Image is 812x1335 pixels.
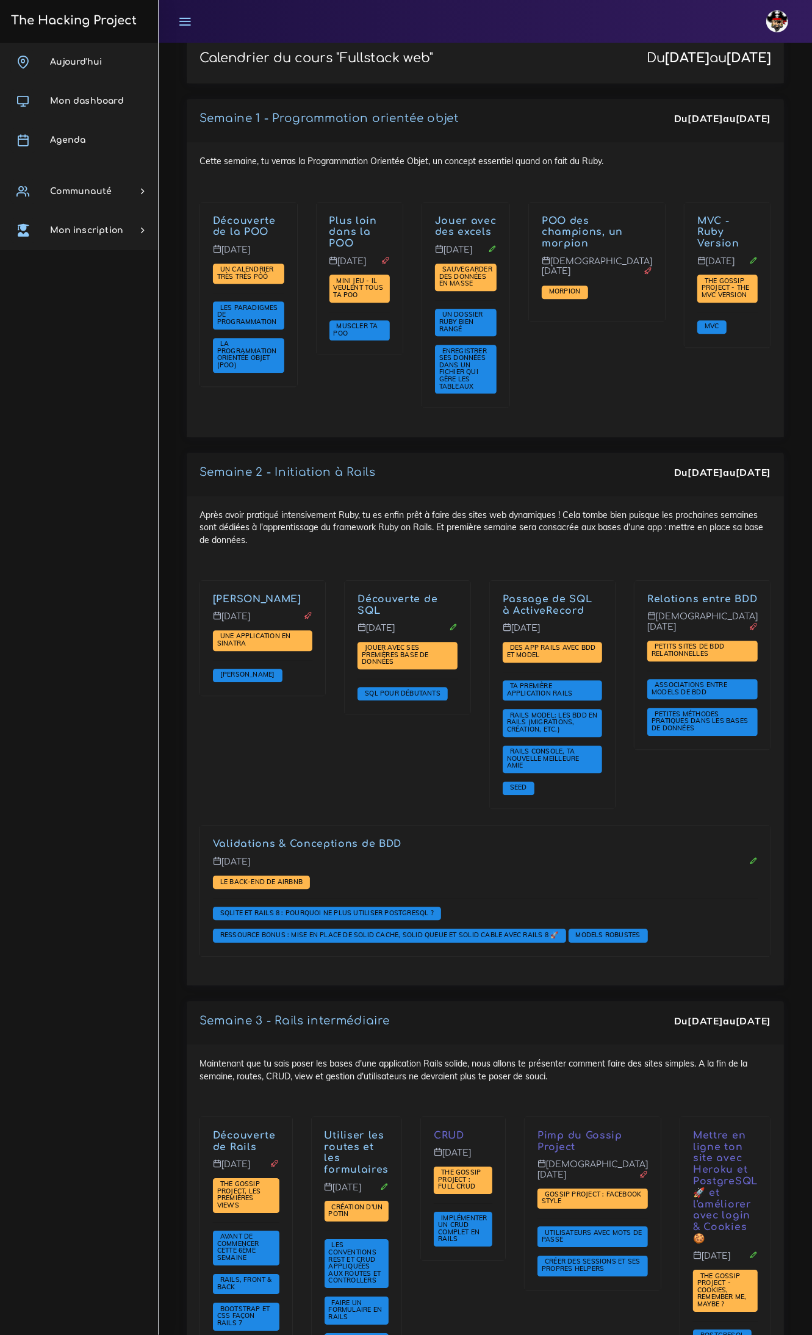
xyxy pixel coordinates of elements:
[334,277,384,300] a: Mini jeu - il veulent tous ta POO
[438,1214,487,1243] span: Implémenter un CRUD complet en Rails
[362,643,429,666] span: Jouer avec ses premières base de données
[693,1130,758,1245] p: Mettre en ligne ton site avec Heroku et PostgreSQL 🚀 et l'améliorer avec login & Cookies 🍪
[217,670,278,678] span: [PERSON_NAME]
[736,112,771,124] strong: [DATE]
[573,931,644,940] a: Models robustes
[187,142,784,436] div: Cette semaine, tu verras la Programmation Orientée Objet, un concept essentiel quand on fait du R...
[217,877,306,886] a: Le Back-end de Airbnb
[693,1251,758,1270] p: [DATE]
[647,611,758,641] p: [DEMOGRAPHIC_DATA][DATE]
[329,1298,383,1321] a: Faire un formulaire en Rails
[50,135,85,145] span: Agenda
[50,57,102,67] span: Aujourd'hui
[702,277,750,300] a: The Gossip Project - The MVC version
[217,1275,272,1291] span: Rails, front & back
[213,611,312,631] p: [DATE]
[439,265,492,288] a: Sauvegarder des données en masse
[652,681,727,697] a: Associations entre models de BDD
[217,303,280,326] span: Les paradigmes de programmation
[542,1228,642,1244] span: Utilisateurs avec mots de passe
[439,265,492,287] span: Sauvegarder des données en masse
[573,930,644,939] span: Models robustes
[702,322,722,331] a: MVC
[439,347,487,390] span: Enregistrer ses données dans un fichier qui gère les tableaux
[50,96,124,106] span: Mon dashboard
[537,1159,648,1189] p: [DEMOGRAPHIC_DATA][DATE]
[217,632,291,647] span: Une application en Sinatra
[199,466,376,478] a: Semaine 2 - Initiation à Rails
[652,710,748,733] a: Petites méthodes pratiques dans les bases de données
[325,1130,389,1175] a: Utiliser les routes et les formulaires
[688,1015,723,1027] strong: [DATE]
[213,1159,279,1179] p: [DATE]
[217,1232,259,1262] a: Avant de commencer cette 6ème semaine
[329,1240,381,1284] span: Les conventions REST et CRUD appliquées aux Routes et Controllers
[217,265,274,281] a: Un calendrier très très PÔÔ
[217,1304,270,1327] span: Bootstrap et css façon Rails 7
[50,187,112,196] span: Communauté
[217,930,562,939] span: Ressource Bonus : Mise en place de Solid Cache, Solid Queue et Solid Cable avec Rails 8 🚀
[702,276,750,299] span: The Gossip Project - The MVC version
[325,1182,389,1202] p: [DATE]
[507,783,530,791] span: Seed
[434,1130,492,1142] p: CRUD
[362,689,444,697] a: SQL pour débutants
[217,304,280,326] a: Les paradigmes de programmation
[697,1272,747,1308] span: The Gossip Project - Cookies, remember me, maybe ?
[199,51,433,66] p: Calendrier du cours "Fullstack web"
[652,680,727,696] span: Associations entre models de BDD
[435,245,497,264] p: [DATE]
[329,215,377,250] a: Plus loin dans la POO
[357,623,457,642] p: [DATE]
[334,322,378,337] span: Muscler ta POO
[329,1203,383,1218] span: Création d'un potin
[665,51,710,65] strong: [DATE]
[362,644,429,666] a: Jouer avec ses premières base de données
[217,909,437,918] a: SQLite et Rails 8 : Pourquoi ne plus utiliser PostgreSQL ?
[334,276,384,299] span: Mini jeu - il veulent tous ta POO
[736,1015,771,1027] strong: [DATE]
[674,466,771,480] div: Du au
[213,594,301,605] a: [PERSON_NAME]
[217,1305,270,1328] a: Bootstrap et css façon Rails 7
[329,1203,383,1219] a: Création d'un potin
[537,1130,648,1153] p: Pimp du Gossip Project
[213,245,284,264] p: [DATE]
[439,347,487,391] a: Enregistrer ses données dans un fichier qui gère les tableaux
[507,643,596,659] span: Des app Rails avec BDD et Model
[727,51,771,65] strong: [DATE]
[507,682,576,698] a: Ta première application Rails
[546,287,583,295] span: Morpion
[329,1241,381,1285] a: Les conventions REST et CRUD appliquées aux Routes et Controllers
[507,783,530,792] a: Seed
[217,1276,272,1292] a: Rails, front & back
[688,112,723,124] strong: [DATE]
[702,322,722,330] span: MVC
[439,311,483,333] a: Un dossier Ruby bien rangé
[542,1190,641,1206] span: Gossip Project : Facebook style
[507,711,598,733] span: Rails Model: les BDD en Rails (migrations, création, etc.)
[217,671,278,679] a: [PERSON_NAME]
[507,682,576,697] span: Ta première application Rails
[652,642,724,658] span: Petits sites de BDD relationnelles
[217,1180,261,1210] a: The Gossip Project, les premières views
[503,594,592,616] a: Passage de SQL à ActiveRecord
[438,1168,481,1190] span: The Gossip Project : Full CRUD
[217,339,277,369] span: La Programmation Orientée Objet (POO)
[213,838,401,849] a: Validations & Conceptions de BDD
[213,215,276,238] a: Découverte de la POO
[217,909,437,917] span: SQLite et Rails 8 : Pourquoi ne plus utiliser PostgreSQL ?
[7,14,137,27] h3: The Hacking Project
[217,1179,261,1209] span: The Gossip Project, les premières views
[217,931,562,940] a: Ressource Bonus : Mise en place de Solid Cache, Solid Queue et Solid Cable avec Rails 8 🚀
[736,466,771,478] strong: [DATE]
[435,215,497,238] a: Jouer avec des excels
[50,226,123,235] span: Mon inscription
[674,112,771,126] div: Du au
[334,322,378,338] a: Muscler ta POO
[652,710,748,732] span: Petites méthodes pratiques dans les bases de données
[439,310,483,333] span: Un dossier Ruby bien rangé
